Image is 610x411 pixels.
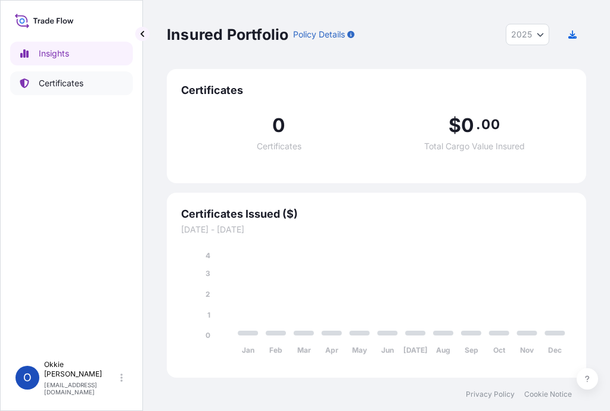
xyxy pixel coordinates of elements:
[39,48,69,59] p: Insights
[481,120,499,129] span: 00
[39,77,83,89] p: Certificates
[10,42,133,65] a: Insights
[476,120,480,129] span: .
[206,251,210,260] tspan: 4
[381,346,394,354] tspan: Jun
[181,83,572,98] span: Certificates
[466,390,515,399] a: Privacy Policy
[206,290,210,299] tspan: 2
[44,360,118,379] p: Okkie [PERSON_NAME]
[352,346,368,354] tspan: May
[506,24,549,45] button: Year Selector
[511,29,532,40] span: 2025
[520,346,534,354] tspan: Nov
[548,346,562,354] tspan: Dec
[269,346,282,354] tspan: Feb
[23,372,32,384] span: O
[524,390,572,399] a: Cookie Notice
[293,29,345,40] p: Policy Details
[461,116,474,135] span: 0
[424,142,525,150] span: Total Cargo Value Insured
[403,346,428,354] tspan: [DATE]
[449,116,461,135] span: $
[167,25,288,44] p: Insured Portfolio
[207,310,210,319] tspan: 1
[257,142,301,150] span: Certificates
[436,346,450,354] tspan: Aug
[206,269,210,278] tspan: 3
[181,224,572,236] span: [DATE] - [DATE]
[10,71,133,95] a: Certificates
[242,346,254,354] tspan: Jan
[325,346,338,354] tspan: Apr
[465,346,478,354] tspan: Sep
[181,207,572,221] span: Certificates Issued ($)
[206,331,210,340] tspan: 0
[297,346,311,354] tspan: Mar
[272,116,285,135] span: 0
[44,381,118,396] p: [EMAIL_ADDRESS][DOMAIN_NAME]
[493,346,506,354] tspan: Oct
